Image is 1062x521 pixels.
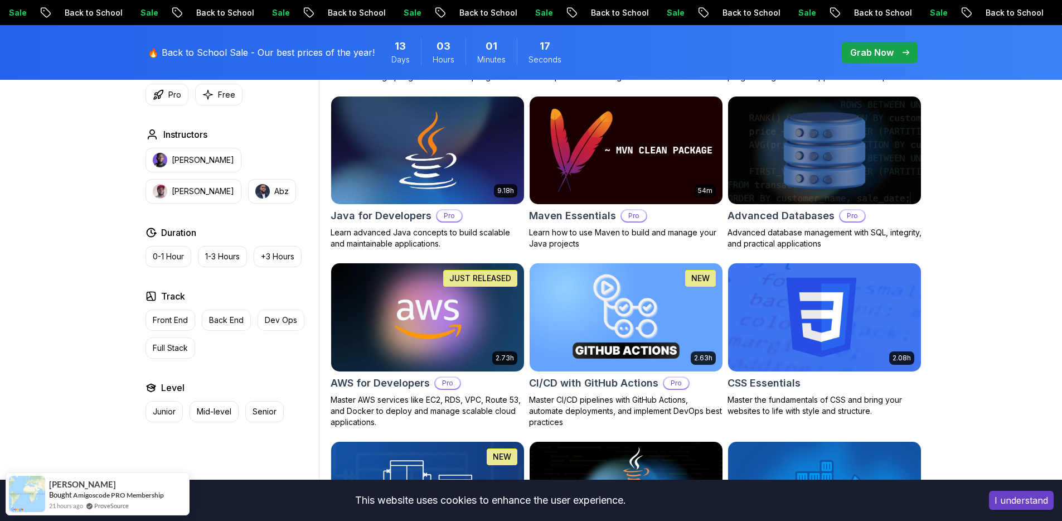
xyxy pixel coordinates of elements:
[728,227,922,249] p: Advanced database management with SQL, integrity, and practical applications
[728,208,835,224] h2: Advanced Databases
[190,401,239,422] button: Mid-level
[694,354,712,363] p: 2.63h
[218,89,235,100] p: Free
[146,246,191,267] button: 0-1 Hour
[99,7,174,18] p: Back to School
[146,310,195,331] button: Front End
[723,94,925,207] img: Advanced Databases card
[893,354,911,363] p: 2.08h
[964,7,1000,18] p: Sale
[248,179,296,204] button: instructor imgAbz
[331,96,525,250] a: Java for Developers card9.18hJava for DevelopersProLearn advanced Java concepts to build scalable...
[477,54,506,65] span: Minutes
[146,401,183,422] button: Junior
[989,491,1054,510] button: Accept cookies
[701,7,736,18] p: Sale
[161,226,196,239] h2: Duration
[331,227,525,249] p: Learn advanced Java concepts to build scalable and maintainable applications.
[8,488,972,513] div: This website uses cookies to enhance the user experience.
[493,7,569,18] p: Back to School
[691,273,710,284] p: NEW
[437,210,462,221] p: Pro
[395,38,406,54] span: 13 Days
[331,263,525,428] a: AWS for Developers card2.73hJUST RELEASEDAWS for DevelopersProMaster AWS services like EC2, RDS, ...
[153,251,184,262] p: 0-1 Hour
[172,155,234,166] p: [PERSON_NAME]
[529,227,723,249] p: Learn how to use Maven to build and manage your Java projects
[486,38,497,54] span: 1 Minutes
[245,401,284,422] button: Senior
[331,97,524,205] img: Java for Developers card
[664,378,688,389] p: Pro
[255,184,270,199] img: instructor img
[728,394,922,417] p: Master the fundamentals of CSS and bring your websites to life with style and structure.
[529,394,723,428] p: Master CI/CD pipelines with GitHub Actions, automate deployments, and implement DevOps best pract...
[148,46,375,59] p: 🔥 Back to School Sale - Our best prices of the year!
[391,54,410,65] span: Days
[161,290,185,303] h2: Track
[362,7,438,18] p: Back to School
[168,89,181,100] p: Pro
[529,96,723,250] a: Maven Essentials card54mMaven EssentialsProLearn how to use Maven to build and manage your Java p...
[757,7,832,18] p: Back to School
[9,476,45,512] img: provesource social proof notification image
[449,273,511,284] p: JUST RELEASED
[254,246,302,267] button: +3 Hours
[331,208,431,224] h2: Java for Developers
[530,97,722,205] img: Maven Essentials card
[49,480,116,489] span: [PERSON_NAME]
[529,263,723,428] a: CI/CD with GitHub Actions card2.63hNEWCI/CD with GitHub ActionsProMaster CI/CD pipelines with Git...
[153,342,188,354] p: Full Stack
[437,38,450,54] span: 3 Hours
[728,263,922,417] a: CSS Essentials card2.08hCSS EssentialsMaster the fundamentals of CSS and bring your websites to l...
[146,337,195,359] button: Full Stack
[530,263,722,372] img: CI/CD with GitHub Actions card
[94,501,129,510] a: ProveSource
[529,375,658,391] h2: CI/CD with GitHub Actions
[622,210,646,221] p: Pro
[230,7,306,18] p: Back to School
[493,451,511,462] p: NEW
[153,406,176,417] p: Junior
[528,54,561,65] span: Seconds
[435,378,460,389] p: Pro
[253,406,277,417] p: Senior
[153,315,188,326] p: Front End
[49,490,72,499] span: Bought
[146,84,188,105] button: Pro
[433,54,454,65] span: Hours
[728,375,801,391] h2: CSS Essentials
[331,375,430,391] h2: AWS for Developers
[163,128,207,141] h2: Instructors
[209,315,244,326] p: Back End
[73,491,164,499] a: Amigoscode PRO Membership
[153,184,167,199] img: instructor img
[195,84,243,105] button: Free
[331,263,524,372] img: AWS for Developers card
[569,7,605,18] p: Sale
[728,96,922,250] a: Advanced Databases cardAdvanced DatabasesProAdvanced database management with SQL, integrity, and...
[832,7,868,18] p: Sale
[850,46,894,59] p: Grab Now
[161,381,185,394] h2: Level
[198,246,247,267] button: 1-3 Hours
[840,210,865,221] p: Pro
[197,406,231,417] p: Mid-level
[331,394,525,428] p: Master AWS services like EC2, RDS, VPC, Route 53, and Docker to deploy and manage scalable cloud ...
[146,179,241,204] button: instructor img[PERSON_NAME]
[43,7,79,18] p: Sale
[261,251,294,262] p: +3 Hours
[306,7,342,18] p: Sale
[202,310,251,331] button: Back End
[274,186,289,197] p: Abz
[265,315,297,326] p: Dev Ops
[438,7,473,18] p: Sale
[49,501,83,510] span: 21 hours ago
[728,263,921,372] img: CSS Essentials card
[698,186,712,195] p: 54m
[258,310,304,331] button: Dev Ops
[540,38,550,54] span: 17 Seconds
[496,354,514,363] p: 2.73h
[888,7,964,18] p: Back to School
[497,186,514,195] p: 9.18h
